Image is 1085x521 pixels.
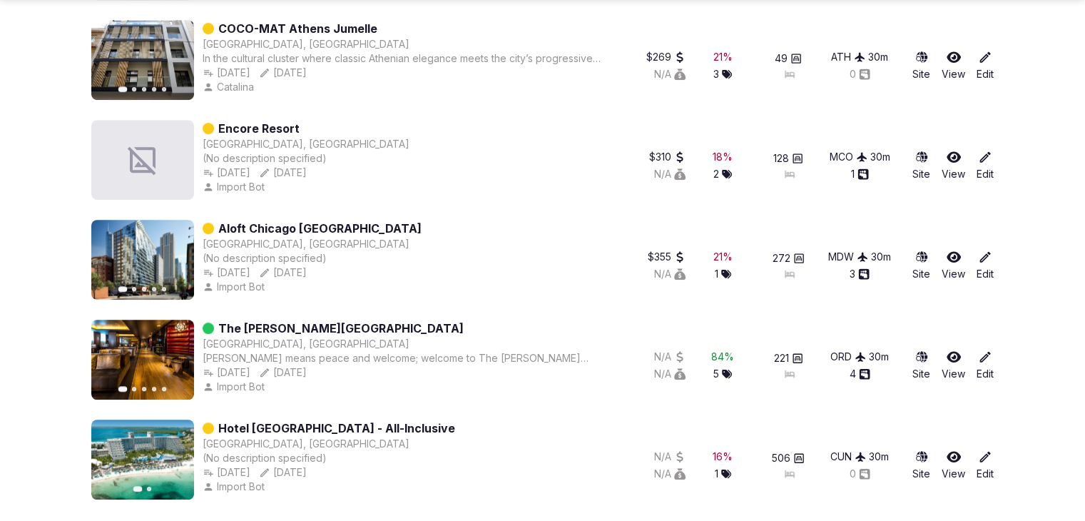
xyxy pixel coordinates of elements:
div: 16 % [713,450,733,464]
button: 30m [871,250,891,264]
a: Edit [977,450,994,481]
button: 21% [713,50,733,64]
button: 5 [713,367,732,381]
a: Site [912,50,930,81]
a: Edit [977,150,994,181]
div: 1 [851,167,869,181]
button: [DATE] [259,465,307,480]
img: Featured image for Aloft Chicago Downtown River North [91,220,194,300]
button: 221 [774,351,803,365]
button: 506 [772,451,805,465]
button: 1 [715,467,731,481]
button: [GEOGRAPHIC_DATA], [GEOGRAPHIC_DATA] [203,37,409,51]
div: [GEOGRAPHIC_DATA], [GEOGRAPHIC_DATA] [203,237,409,251]
div: 30 m [871,250,891,264]
a: Edit [977,250,994,281]
button: Go to slide 1 [118,386,128,392]
button: MDW [828,250,868,264]
div: [GEOGRAPHIC_DATA], [GEOGRAPHIC_DATA] [203,137,409,151]
button: MCO [830,150,867,164]
button: N/A [654,450,686,464]
button: Catalina [203,80,257,94]
div: 21 % [713,50,733,64]
button: Go to slide 5 [162,87,166,91]
button: Import Bot [203,480,268,494]
button: Go to slide 3 [142,287,146,291]
div: 1 [715,267,731,281]
div: $269 [646,50,686,64]
button: Go to slide 2 [132,287,136,291]
button: Go to slide 5 [162,387,166,391]
a: Encore Resort [218,120,300,137]
button: [DATE] [203,166,250,180]
div: N/A [654,467,686,481]
button: [DATE] [203,265,250,280]
button: Go to slide 4 [152,287,156,291]
span: 272 [773,251,790,265]
button: N/A [654,267,686,281]
div: In the cultural cluster where classic Athenian elegance meets the city’s progressive forefront, C... [203,51,603,66]
button: 18% [713,150,733,164]
a: View [942,350,965,381]
div: [PERSON_NAME] means peace and welcome; welcome to The [PERSON_NAME][GEOGRAPHIC_DATA]. Offering un... [203,351,603,365]
div: Import Bot [203,280,268,294]
div: (No description specified) [203,151,409,166]
button: $310 [649,150,686,164]
div: 30 m [869,350,889,364]
img: Featured image for Hotel Riu Caribe - All-Inclusive [91,420,194,500]
span: 221 [774,351,789,365]
div: 84 % [711,350,734,364]
button: [DATE] [203,365,250,380]
button: Go to slide 2 [132,387,136,391]
button: Go to slide 4 [152,87,156,91]
button: [DATE] [259,66,307,80]
div: 0 [850,67,870,81]
button: [DATE] [203,465,250,480]
a: View [942,150,965,181]
button: $355 [648,250,686,264]
a: Aloft Chicago [GEOGRAPHIC_DATA] [218,220,422,237]
button: N/A [654,167,686,181]
button: Go to slide 3 [142,387,146,391]
button: 30m [868,50,888,64]
button: Go to slide 2 [147,487,151,491]
span: 128 [773,151,789,166]
button: 84% [711,350,734,364]
div: ATH [831,50,865,64]
button: 2 [713,167,732,181]
div: ORD [830,350,866,364]
button: N/A [654,367,686,381]
img: Featured image for The Godfrey Hotel Chicago [91,320,194,400]
button: Go to slide 1 [118,286,128,292]
div: 30 m [870,150,890,164]
div: 18 % [713,150,733,164]
span: 506 [772,451,790,465]
div: CUN [830,450,866,464]
button: Site [912,350,930,381]
div: [GEOGRAPHIC_DATA], [GEOGRAPHIC_DATA] [203,437,409,451]
a: View [942,250,965,281]
button: Import Bot [203,180,268,194]
button: 0 [850,467,870,481]
button: Go to slide 2 [132,87,136,91]
button: N/A [654,350,686,364]
a: Hotel [GEOGRAPHIC_DATA] - All-Inclusive [218,420,455,437]
button: Go to slide 5 [162,287,166,291]
button: Go to slide 1 [133,486,143,492]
